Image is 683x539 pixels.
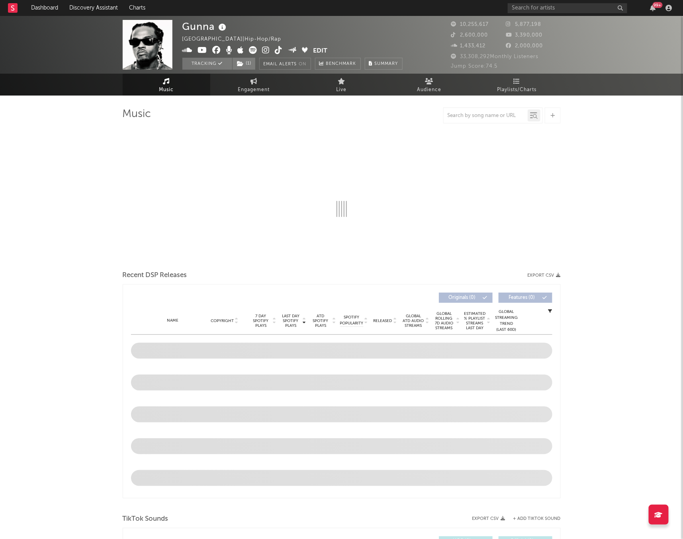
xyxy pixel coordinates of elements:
[337,85,347,95] span: Live
[340,314,363,326] span: Spotify Popularity
[505,517,561,521] button: + Add TikTok Sound
[506,22,541,27] span: 5,877,198
[451,43,486,49] span: 1,433,412
[499,293,552,303] button: Features(0)
[439,293,493,303] button: Originals(0)
[182,58,232,70] button: Tracking
[147,318,199,324] div: Name
[497,85,536,95] span: Playlists/Charts
[451,54,539,59] span: 33,308,292 Monthly Listeners
[159,85,174,95] span: Music
[506,43,543,49] span: 2,000,000
[123,271,187,280] span: Recent DSP Releases
[513,517,561,521] button: + Add TikTok Sound
[313,46,327,56] button: Edit
[326,59,356,69] span: Benchmark
[451,33,488,38] span: 2,600,000
[238,85,270,95] span: Engagement
[315,58,361,70] a: Benchmark
[123,74,210,96] a: Music
[403,314,425,328] span: Global ATD Audio Streams
[495,309,519,333] div: Global Streaming Trend (Last 60D)
[310,314,331,328] span: ATD Spotify Plays
[182,20,229,33] div: Gunna
[182,35,291,44] div: [GEOGRAPHIC_DATA] | Hip-Hop/Rap
[365,58,403,70] button: Summary
[650,5,656,11] button: 99+
[375,62,398,66] span: Summary
[210,74,298,96] a: Engagement
[280,314,301,328] span: Last Day Spotify Plays
[386,74,473,96] a: Audience
[528,273,561,278] button: Export CSV
[299,62,307,66] em: On
[259,58,311,70] button: Email AlertsOn
[464,311,486,330] span: Estimated % Playlist Streams Last Day
[123,514,168,524] span: TikTok Sounds
[504,295,540,300] span: Features ( 0 )
[472,516,505,521] button: Export CSV
[211,318,234,323] span: Copyright
[444,295,481,300] span: Originals ( 0 )
[433,311,455,330] span: Global Rolling 7D Audio Streams
[451,64,498,69] span: Jump Score: 74.5
[473,74,561,96] a: Playlists/Charts
[444,113,528,119] input: Search by song name or URL
[508,3,627,13] input: Search for artists
[298,74,386,96] a: Live
[250,314,272,328] span: 7 Day Spotify Plays
[653,2,663,8] div: 99 +
[451,22,489,27] span: 10,255,617
[232,58,256,70] span: ( 1 )
[374,318,392,323] span: Released
[417,85,441,95] span: Audience
[506,33,542,38] span: 3,390,000
[233,58,255,70] button: (1)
